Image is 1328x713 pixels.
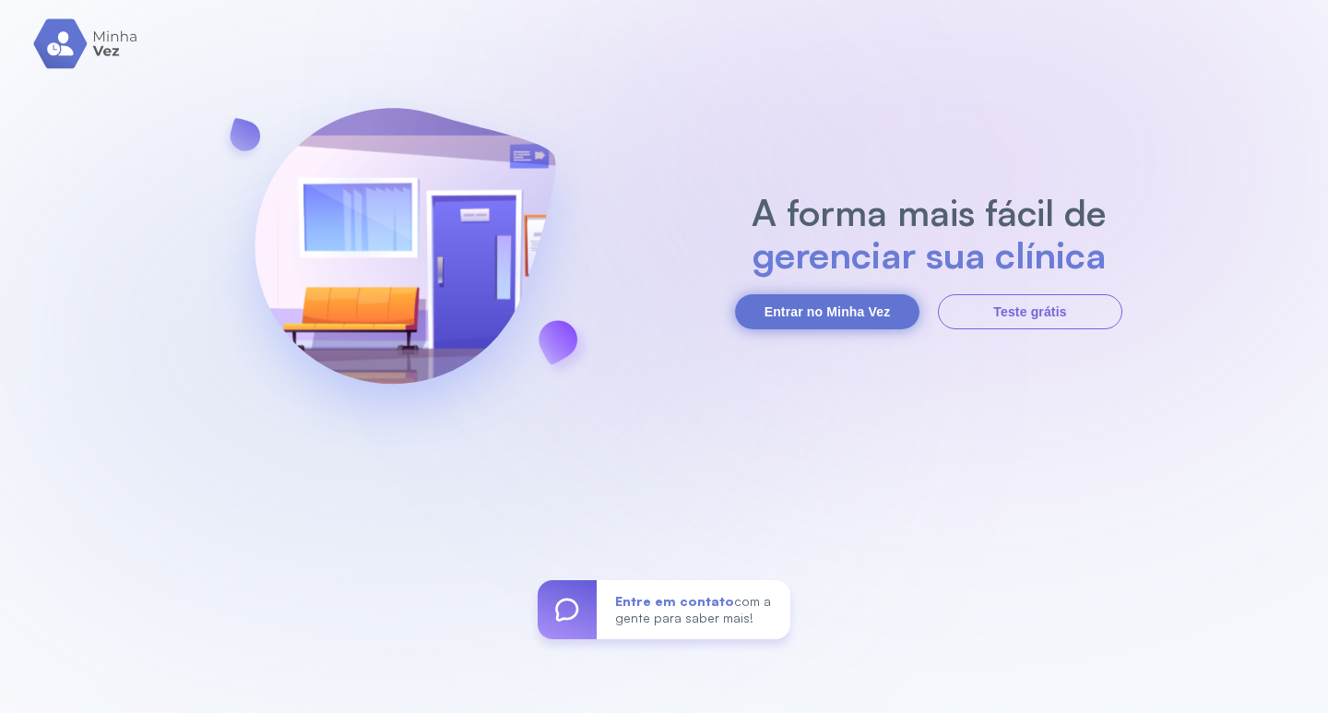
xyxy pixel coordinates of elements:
img: banner-login.svg [206,59,604,460]
button: Entrar no Minha Vez [735,294,919,329]
h2: A forma mais fácil de [742,191,1116,233]
h2: gerenciar sua clínica [742,233,1116,276]
button: Teste grátis [938,294,1122,329]
a: Entre em contatocom a gente para saber mais! [538,580,790,639]
img: logo.svg [33,18,139,69]
div: com a gente para saber mais! [597,580,790,639]
span: Entre em contato [615,593,734,609]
